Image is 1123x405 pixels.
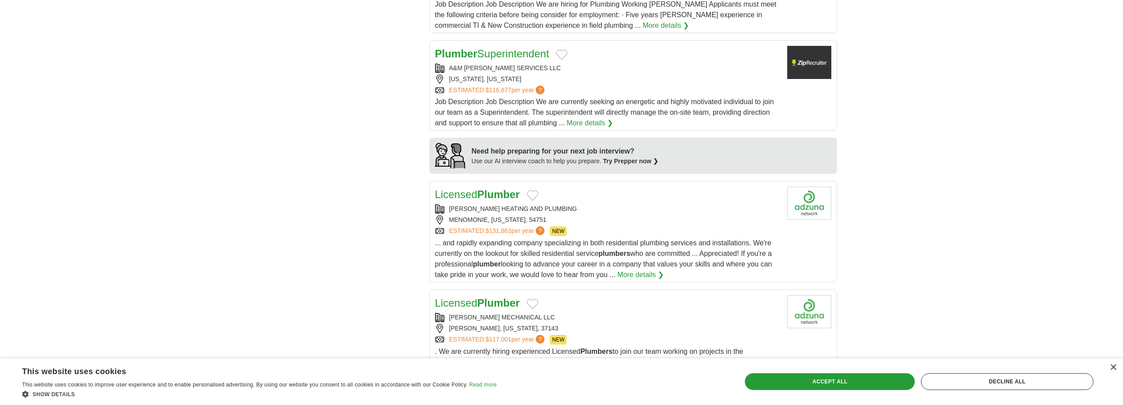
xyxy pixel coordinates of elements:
[469,382,496,388] a: Read more, opens a new window
[598,250,630,257] strong: plumbers
[435,215,780,225] div: MENOMONIE, [US_STATE], 54751
[473,260,501,268] strong: plumber
[472,157,659,166] div: Use our AI interview coach to help you prepare.
[22,364,474,377] div: This website uses cookies
[435,188,520,200] a: LicensedPlumber
[485,86,511,94] span: $116,677
[449,335,547,345] a: ESTIMATED:$117,001per year?
[787,46,831,79] img: Company logo
[22,390,496,398] div: Show details
[22,382,468,388] span: This website uses cookies to improve user experience and to enable personalised advertising. By u...
[643,20,689,31] a: More details ❯
[435,64,780,73] div: A&M [PERSON_NAME] SERVICES LLC
[787,295,831,328] img: Company logo
[435,75,780,84] div: [US_STATE], [US_STATE]
[435,348,762,387] span: . We are currently hiring experienced Licensed to join our team working on projects in the surrou...
[435,239,772,278] span: ... and rapidly expanding company specializing in both residential plumbing services and installa...
[485,336,511,343] span: $117,001
[435,98,774,127] span: Job Description Job Description We are currently seeking an energetic and highly motivated indivi...
[745,373,915,390] div: Accept all
[527,190,538,201] button: Add to favorite jobs
[477,188,520,200] strong: Plumber
[33,391,75,397] span: Show details
[1110,364,1116,371] div: Close
[485,227,511,234] span: $131,863
[435,313,780,322] div: [PERSON_NAME] MECHANICAL LLC
[617,270,664,280] a: More details ❯
[536,86,545,94] span: ?
[435,204,780,214] div: [PERSON_NAME] HEATING AND PLUMBING
[536,226,545,235] span: ?
[449,86,547,95] a: ESTIMATED:$116,677per year?
[556,49,567,60] button: Add to favorite jobs
[567,118,613,128] a: More details ❯
[527,299,538,309] button: Add to favorite jobs
[921,373,1093,390] div: Decline all
[435,48,477,60] strong: Plumber
[435,297,520,309] a: LicensedPlumber
[435,48,549,60] a: PlumberSuperintendent
[550,226,567,236] span: NEW
[603,157,659,165] a: Try Prepper now ❯
[787,187,831,220] img: Company logo
[550,335,567,345] span: NEW
[536,335,545,344] span: ?
[472,146,659,157] div: Need help preparing for your next job interview?
[449,226,547,236] a: ESTIMATED:$131,863per year?
[580,348,612,355] strong: Plumbers
[435,0,777,29] span: Job Description Job Description We are hiring for Plumbing Working [PERSON_NAME] Applicants must ...
[435,324,780,333] div: [PERSON_NAME], [US_STATE], 37143
[477,297,520,309] strong: Plumber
